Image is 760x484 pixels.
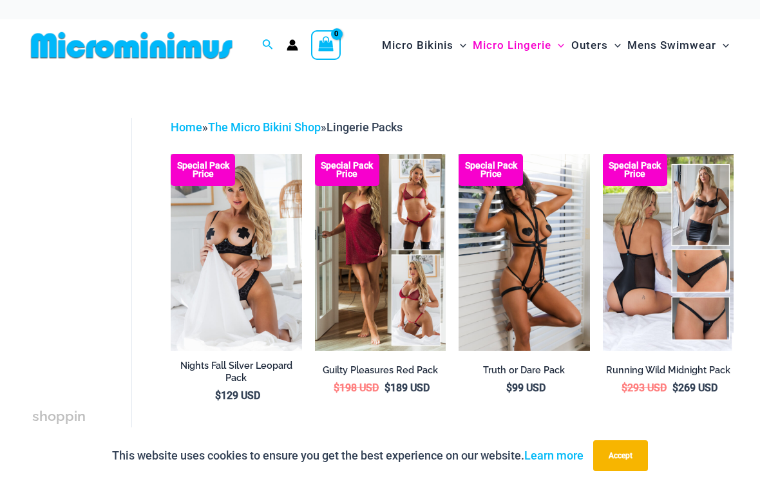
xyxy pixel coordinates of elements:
b: Special Pack Price [459,162,523,178]
bdi: 293 USD [622,382,667,394]
span: Outers [571,29,608,62]
h2: Running Wild Midnight Pack [603,364,734,377]
iframe: TrustedSite Certified [32,107,148,365]
a: The Micro Bikini Shop [208,120,321,134]
a: Truth or Dare Pack [459,364,590,381]
a: Micro LingerieMenu ToggleMenu Toggle [470,26,567,65]
span: $ [215,389,221,402]
bdi: 189 USD [385,382,430,394]
a: Home [171,120,202,134]
a: Search icon link [262,37,274,53]
a: Account icon link [287,39,298,51]
span: Menu Toggle [551,29,564,62]
a: Guilty Pleasures Red Collection Pack F Guilty Pleasures Red Collection Pack BGuilty Pleasures Red... [315,154,446,350]
bdi: 99 USD [506,382,546,394]
span: $ [672,382,678,394]
span: $ [506,382,512,394]
bdi: 269 USD [672,382,717,394]
img: All Styles (1) [603,154,734,350]
a: Truth or Dare Black 1905 Bodysuit 611 Micro 07 Truth or Dare Black 1905 Bodysuit 611 Micro 06Trut... [459,154,590,350]
a: Running Wild Midnight Pack [603,364,734,381]
b: Special Pack Price [171,162,235,178]
span: shopping [32,408,86,447]
bdi: 198 USD [334,382,379,394]
nav: Site Navigation [377,24,734,67]
a: OutersMenu ToggleMenu Toggle [568,26,624,65]
img: Guilty Pleasures Red Collection Pack F [315,154,446,350]
a: Guilty Pleasures Red Pack [315,364,446,381]
span: Menu Toggle [608,29,621,62]
a: Mens SwimwearMenu ToggleMenu Toggle [624,26,732,65]
a: Nights Fall Silver Leopard 1036 Bra 6046 Thong 09v2 Nights Fall Silver Leopard 1036 Bra 6046 Thon... [171,154,302,350]
a: View Shopping Cart, empty [311,30,341,60]
span: $ [622,382,627,394]
a: Nights Fall Silver Leopard Pack [171,360,302,389]
h2: Nights Fall Silver Leopard Pack [171,360,302,384]
a: Learn more [524,449,584,462]
h2: Guilty Pleasures Red Pack [315,364,446,377]
b: Special Pack Price [603,162,667,178]
p: This website uses cookies to ensure you get the best experience on our website. [112,446,584,465]
span: Mens Swimwear [627,29,716,62]
h2: Truth or Dare Pack [459,364,590,377]
button: Accept [593,440,648,471]
span: Lingerie Packs [327,120,403,134]
span: Menu Toggle [716,29,729,62]
a: Micro BikinisMenu ToggleMenu Toggle [379,26,470,65]
span: » » [171,120,403,134]
a: All Styles (1) Running Wild Midnight 1052 Top 6512 Bottom 04Running Wild Midnight 1052 Top 6512 B... [603,154,734,350]
img: Truth or Dare Black 1905 Bodysuit 611 Micro 07 [459,154,590,350]
img: MM SHOP LOGO FLAT [26,31,238,60]
span: $ [334,382,339,394]
span: Menu Toggle [453,29,466,62]
bdi: 129 USD [215,389,260,402]
b: Special Pack Price [315,162,379,178]
span: Micro Lingerie [473,29,551,62]
span: Micro Bikinis [382,29,453,62]
span: $ [385,382,390,394]
img: Nights Fall Silver Leopard 1036 Bra 6046 Thong 09v2 [171,154,302,350]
